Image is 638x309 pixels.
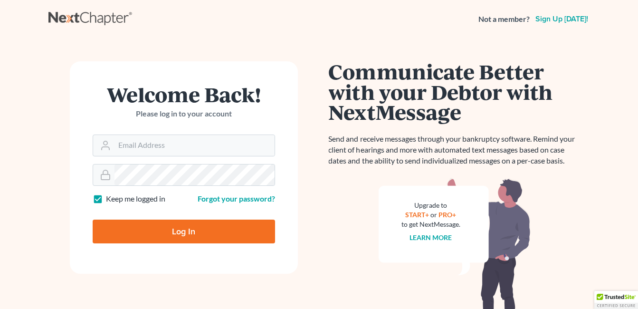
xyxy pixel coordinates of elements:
[405,211,429,219] a: START+
[409,233,452,241] a: Learn more
[478,14,530,25] strong: Not a member?
[93,220,275,243] input: Log In
[198,194,275,203] a: Forgot your password?
[93,108,275,119] p: Please log in to your account
[533,15,590,23] a: Sign up [DATE]!
[106,193,165,204] label: Keep me logged in
[401,220,460,229] div: to get NextMessage.
[401,201,460,210] div: Upgrade to
[114,135,275,156] input: Email Address
[430,211,437,219] span: or
[329,134,581,166] p: Send and receive messages through your bankruptcy software. Remind your client of hearings and mo...
[594,291,638,309] div: TrustedSite Certified
[329,61,581,122] h1: Communicate Better with your Debtor with NextMessage
[93,84,275,105] h1: Welcome Back!
[438,211,456,219] a: PRO+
